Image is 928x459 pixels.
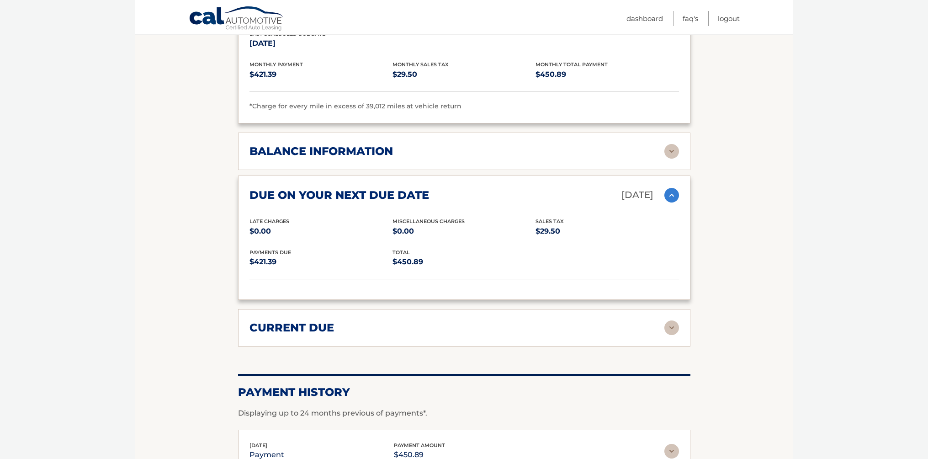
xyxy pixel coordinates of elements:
[664,320,679,335] img: accordion-rest.svg
[392,225,536,238] p: $0.00
[536,61,608,68] span: Monthly Total Payment
[249,31,325,37] span: Last Scheduled Due Date
[238,408,690,419] p: Displaying up to 24 months previous of payments*.
[718,11,740,26] a: Logout
[249,188,429,202] h2: due on your next due date
[664,188,679,203] img: accordion-active.svg
[394,442,445,448] span: payment amount
[392,256,536,268] p: $450.89
[249,37,392,50] p: [DATE]
[621,187,653,203] p: [DATE]
[249,249,291,256] span: Payments Due
[249,321,334,335] h2: current due
[392,61,449,68] span: Monthly Sales Tax
[249,68,392,81] p: $421.39
[664,444,679,459] img: accordion-rest.svg
[249,61,303,68] span: Monthly Payment
[249,225,392,238] p: $0.00
[189,6,285,32] a: Cal Automotive
[249,256,392,268] p: $421.39
[536,225,679,238] p: $29.50
[249,102,461,110] span: *Charge for every mile in excess of 39,012 miles at vehicle return
[392,68,536,81] p: $29.50
[249,218,289,224] span: Late Charges
[392,249,410,256] span: total
[536,218,564,224] span: Sales Tax
[664,144,679,159] img: accordion-rest.svg
[683,11,698,26] a: FAQ's
[238,385,690,399] h2: Payment History
[249,144,393,158] h2: balance information
[626,11,663,26] a: Dashboard
[249,442,267,448] span: [DATE]
[392,218,465,224] span: Miscellaneous Charges
[536,68,679,81] p: $450.89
